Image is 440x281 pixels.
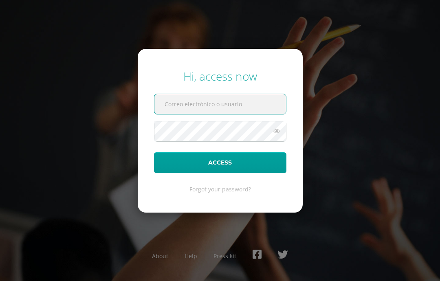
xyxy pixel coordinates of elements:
a: Forgot your password? [189,185,251,193]
a: Press kit [213,252,236,260]
button: Access [154,152,286,173]
a: About [152,252,168,260]
input: Correo electrónico o usuario [154,94,286,114]
a: Help [185,252,197,260]
div: Hi, access now [154,68,286,84]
